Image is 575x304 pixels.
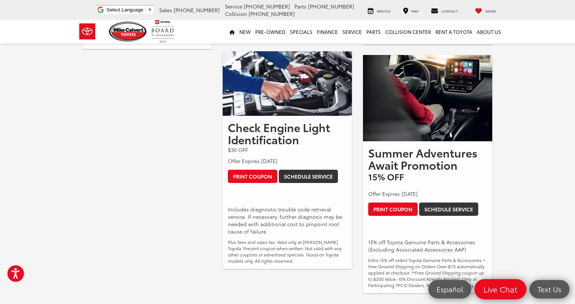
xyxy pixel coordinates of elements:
a: Rent a Toyota [434,20,475,44]
p: Offer Expires [DATE] [368,190,487,197]
span: Text Us [534,284,565,294]
a: Text Us [530,280,569,298]
span: Contact [442,8,458,13]
a: Finance [315,20,340,44]
iframe: Send To Google Pay [228,188,304,201]
a: Parts [364,20,383,44]
a: About Us [475,20,504,44]
span: ▼ [147,7,152,13]
iframe: Send To Google Pay [368,221,444,234]
p: 15% off Toyota Genuine Parts & Accessories (Excluding Associated Accessories AAP) [368,238,487,253]
span: Select Language [106,7,143,13]
a: Schedule Service [279,170,338,183]
img: Check Engine Light Identification [223,51,352,116]
a: Service [340,20,364,44]
span: Service [377,8,391,13]
span: Collision [225,10,247,17]
p: $30 OFF [228,146,347,153]
img: Summer Adventures Await Promotion [363,55,492,141]
img: Mike Calvert Toyota [109,21,148,42]
a: New [237,20,253,44]
p: Includes diagnostic trouble code retrieval service. If necessary, further diagnosis may be needed... [228,205,347,235]
a: My Saved Vehicles [470,7,502,14]
span: Español [433,284,467,294]
span: Service [225,3,243,10]
a: Schedule Service [419,203,478,216]
a: Pre-Owned [253,20,288,44]
span: Parts [295,3,307,10]
span: [PHONE_NUMBER] [174,6,220,14]
a: Home [227,20,237,44]
span: Map [412,8,419,13]
p: Extra 15% off select Toyota Genuine Parts & Accessories + Free Ground Shipping on Orders Over $75... [368,257,487,288]
a: Español [428,280,471,298]
a: Live Chat [475,279,527,300]
span: [PHONE_NUMBER] [244,3,290,10]
p: Offer Expires [DATE] [228,157,347,165]
a: Print Coupon [368,203,418,216]
span: Live Chat [479,284,521,294]
a: Service [363,7,396,14]
span: [PHONE_NUMBER] [308,3,355,10]
a: Select Language​ [106,7,152,13]
a: Map [398,7,424,14]
span: Sales [160,6,172,14]
a: Print Coupon [228,170,277,183]
h2: Check Engine Light Identification [228,121,347,145]
a: Collision Center [383,20,434,44]
img: Toyota [73,20,101,44]
p: Plus fees and sales tax. Valid only at [PERSON_NAME] Toyota. Present coupon when written. Not val... [228,239,347,264]
h3: 15% OFF [368,172,487,181]
span: Saved [486,8,496,13]
a: Contact [426,7,464,14]
span: [PHONE_NUMBER] [249,10,295,17]
a: Specials [288,20,315,44]
h2: Summer Adventures Await Promotion [368,146,487,171]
